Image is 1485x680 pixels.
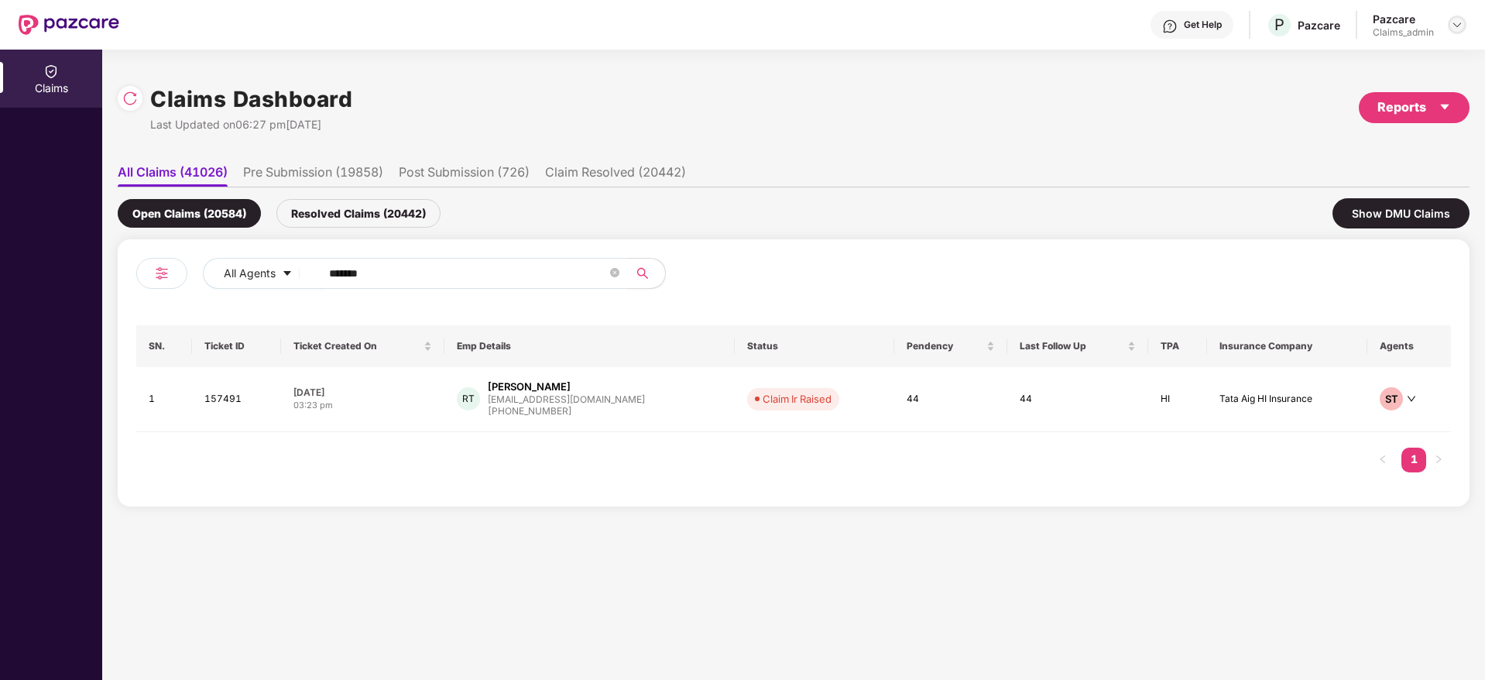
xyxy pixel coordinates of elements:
[894,367,1007,432] td: 44
[545,164,686,187] li: Claim Resolved (20442)
[1434,455,1443,464] span: right
[136,325,192,367] th: SN.
[243,164,383,187] li: Pre Submission (19858)
[627,258,666,289] button: search
[457,387,480,410] div: RT
[1298,18,1340,33] div: Pazcare
[1439,101,1451,113] span: caret-down
[282,268,293,280] span: caret-down
[1407,394,1416,404] span: down
[1378,455,1387,464] span: left
[1370,448,1395,472] li: Previous Page
[1380,387,1403,410] div: ST
[1007,367,1147,432] td: 44
[281,325,444,367] th: Ticket Created On
[122,91,138,106] img: svg+xml;base64,PHN2ZyBpZD0iUmVsb2FkLTMyeDMyIiB4bWxucz0iaHR0cDovL3d3dy53My5vcmcvMjAwMC9zdmciIHdpZH...
[610,266,619,281] span: close-circle
[1162,19,1178,34] img: svg+xml;base64,PHN2ZyBpZD0iSGVscC0zMngzMiIgeG1sbnM9Imh0dHA6Ly93d3cudzMub3JnLzIwMDAvc3ZnIiB3aWR0aD...
[1426,448,1451,472] li: Next Page
[735,325,894,367] th: Status
[399,164,530,187] li: Post Submission (726)
[293,386,432,399] div: [DATE]
[1207,325,1367,367] th: Insurance Company
[1367,325,1451,367] th: Agents
[1274,15,1284,34] span: P
[1148,367,1207,432] td: HI
[293,399,432,412] div: 03:23 pm
[1426,448,1451,472] button: right
[118,164,228,187] li: All Claims (41026)
[1451,19,1463,31] img: svg+xml;base64,PHN2ZyBpZD0iRHJvcGRvd24tMzJ4MzIiIHhtbG5zPSJodHRwOi8vd3d3LnczLm9yZy8yMDAwL3N2ZyIgd2...
[192,367,281,432] td: 157491
[1020,340,1123,352] span: Last Follow Up
[488,379,571,394] div: [PERSON_NAME]
[488,394,645,404] div: [EMAIL_ADDRESS][DOMAIN_NAME]
[763,391,832,407] div: Claim Ir Raised
[488,404,645,419] div: [PHONE_NUMBER]
[43,64,59,79] img: svg+xml;base64,PHN2ZyBpZD0iQ2xhaW0iIHhtbG5zPSJodHRwOi8vd3d3LnczLm9yZy8yMDAwL3N2ZyIgd2lkdGg9IjIwIi...
[224,265,276,282] span: All Agents
[627,267,657,280] span: search
[293,340,420,352] span: Ticket Created On
[192,325,281,367] th: Ticket ID
[610,268,619,277] span: close-circle
[1332,198,1470,228] div: Show DMU Claims
[150,116,352,133] div: Last Updated on 06:27 pm[DATE]
[19,15,119,35] img: New Pazcare Logo
[136,367,192,432] td: 1
[1373,12,1434,26] div: Pazcare
[1007,325,1147,367] th: Last Follow Up
[894,325,1007,367] th: Pendency
[276,199,441,228] div: Resolved Claims (20442)
[1401,448,1426,471] a: 1
[1148,325,1207,367] th: TPA
[1370,448,1395,472] button: left
[150,82,352,116] h1: Claims Dashboard
[118,199,261,228] div: Open Claims (20584)
[1401,448,1426,472] li: 1
[1207,367,1367,432] td: Tata Aig HI Insurance
[907,340,983,352] span: Pendency
[203,258,326,289] button: All Agentscaret-down
[1373,26,1434,39] div: Claims_admin
[444,325,735,367] th: Emp Details
[153,264,171,283] img: svg+xml;base64,PHN2ZyB4bWxucz0iaHR0cDovL3d3dy53My5vcmcvMjAwMC9zdmciIHdpZHRoPSIyNCIgaGVpZ2h0PSIyNC...
[1184,19,1222,31] div: Get Help
[1377,98,1451,117] div: Reports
